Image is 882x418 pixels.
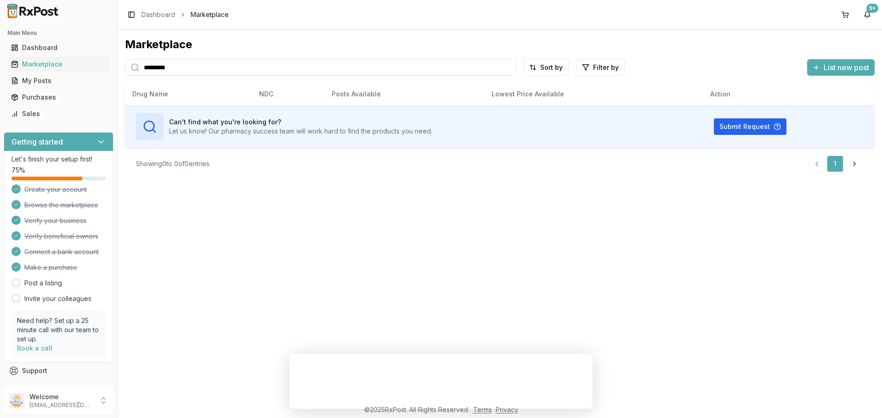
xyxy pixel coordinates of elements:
span: Filter by [593,63,619,72]
a: Purchases [7,89,110,106]
iframe: Survey from RxPost [289,354,593,409]
span: Sort by [540,63,563,72]
a: Dashboard [141,10,175,19]
button: List new post [807,59,875,76]
span: Browse the marketplace [24,201,98,210]
div: Sales [11,109,106,118]
nav: pagination [808,156,864,172]
span: 75 % [11,166,25,175]
button: Marketplace [4,57,113,72]
img: RxPost Logo [4,4,62,18]
div: Purchases [11,93,106,102]
div: Marketplace [11,60,106,69]
h2: Main Menu [7,29,110,37]
th: Lowest Price Available [484,83,703,105]
button: Dashboard [4,40,113,55]
span: Create your account [24,185,87,194]
span: Make a purchase [24,263,77,272]
span: Marketplace [191,10,229,19]
button: 9+ [860,7,875,22]
p: Welcome [29,392,93,401]
img: User avatar [9,393,24,408]
h3: Can't find what you're looking for? [169,117,432,127]
a: Book a call [17,344,52,352]
button: My Posts [4,73,113,88]
th: Action [703,83,875,105]
a: Privacy [496,406,518,413]
a: Post a listing [24,279,62,288]
a: 1 [827,156,843,172]
nav: breadcrumb [141,10,229,19]
button: Sort by [523,59,569,76]
span: Verify beneficial owners [24,232,98,241]
div: Showing 0 to 0 of 0 entries [136,159,209,168]
button: Sales [4,106,113,121]
a: Marketplace [7,56,110,72]
a: List new post [807,64,875,73]
button: Support [4,362,113,379]
a: Sales [7,106,110,122]
a: Dashboard [7,39,110,56]
div: My Posts [11,76,106,85]
a: Invite your colleagues [24,294,91,303]
a: Terms [473,406,492,413]
p: Need help? Set up a 25 minute call with our team to set up. [17,316,100,344]
span: Verify your business [24,216,86,225]
span: List new post [824,62,869,73]
div: 9+ [866,4,878,13]
button: Feedback [4,379,113,396]
a: Go to next page [845,156,864,172]
h3: Getting started [11,136,63,147]
p: Let's finish your setup first! [11,155,106,164]
iframe: Intercom live chat [851,387,873,409]
button: Purchases [4,90,113,105]
div: Marketplace [125,37,875,52]
th: Drug Name [125,83,252,105]
span: Feedback [22,383,53,392]
p: [EMAIL_ADDRESS][DOMAIN_NAME] [29,401,93,409]
th: Posts Available [324,83,484,105]
button: Filter by [576,59,625,76]
span: Connect a bank account [24,247,99,256]
div: Dashboard [11,43,106,52]
p: Let us know! Our pharmacy success team will work hard to find the products you need. [169,127,432,136]
a: My Posts [7,72,110,89]
th: NDC [252,83,324,105]
button: Submit Request [714,118,786,135]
